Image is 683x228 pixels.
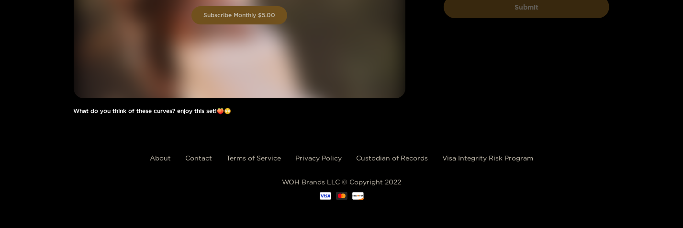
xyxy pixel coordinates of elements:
a: Contact [185,154,212,161]
a: About [150,154,171,161]
button: Subscribe Monthly $5.00 [191,6,287,24]
a: Visa Integrity Risk Program [442,154,533,161]
a: Terms of Service [226,154,281,161]
h1: What do you think of these curves? enjoy this set!🍑😳 [74,108,405,114]
a: Privacy Policy [295,154,342,161]
a: Custodian of Records [356,154,428,161]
